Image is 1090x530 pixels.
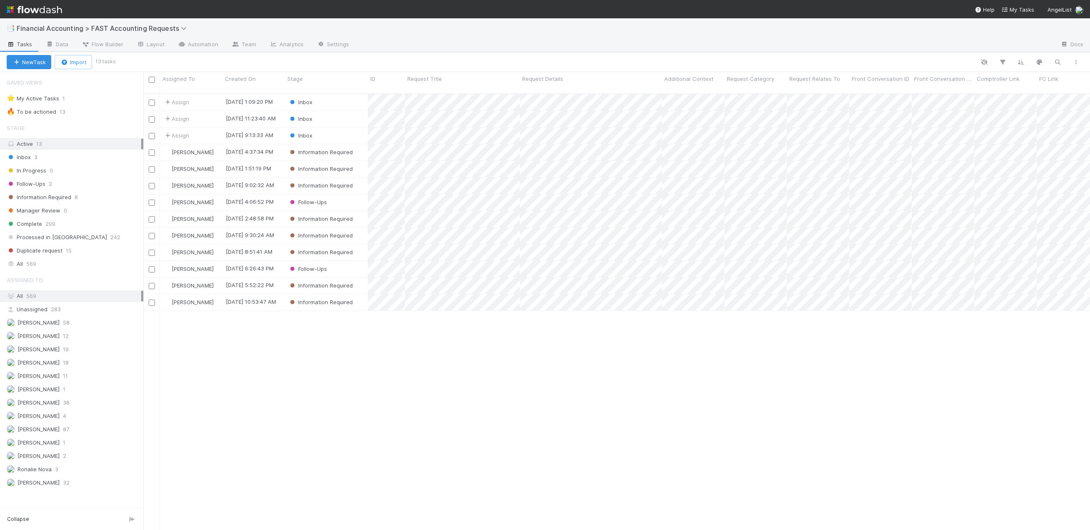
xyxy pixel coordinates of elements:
div: [DATE] 11:23:40 AM [226,114,276,122]
a: Data [39,38,75,52]
img: avatar_c0d2ec3f-77e2-40ea-8107-ee7bdb5edede.png [7,425,15,433]
img: avatar_e5ec2f5b-afc7-4357-8cf1-2139873d70b1.png [164,282,170,289]
div: Information Required [288,231,353,240]
div: [DATE] 4:37:34 PM [226,147,273,156]
span: [PERSON_NAME] [172,215,214,222]
div: Assign [163,131,189,140]
div: My Active Tasks [7,93,59,104]
input: Toggle Row Selected [149,183,155,189]
div: [DATE] 10:53:47 AM [226,297,276,306]
div: Information Required [288,165,353,173]
div: Assign [163,98,189,106]
div: Inbox [288,131,312,140]
span: 38 [63,397,70,408]
span: 8 [75,192,78,202]
div: Help [975,5,995,14]
span: 15 [66,245,72,256]
img: avatar_c7c7de23-09de-42ad-8e02-7981c37ee075.png [7,345,15,353]
span: Assigned To [7,272,43,288]
span: Duplicate request [7,245,62,256]
div: Information Required [288,281,353,290]
div: [PERSON_NAME] [163,248,214,256]
input: Toggle Row Selected [149,216,155,222]
span: Follow-Ups [288,265,327,272]
img: avatar_0d9988fd-9a15-4cc7-ad96-88feab9e0fa9.png [7,465,15,473]
div: [DATE] 5:52:22 PM [226,281,274,289]
span: 1 [63,384,65,395]
input: Toggle Row Selected [149,250,155,256]
span: Assign [163,115,189,123]
span: [PERSON_NAME] [172,199,214,205]
input: Toggle Row Selected [149,300,155,306]
span: Tasks [7,40,32,48]
img: avatar_8d06466b-a936-4205-8f52-b0cc03e2a179.png [164,265,170,272]
div: Follow-Ups [288,198,327,206]
span: [PERSON_NAME] [172,149,214,155]
span: 569 [26,292,36,299]
span: 🔥 [7,108,15,115]
input: Toggle Row Selected [149,266,155,272]
span: Inbox [7,152,31,162]
span: [PERSON_NAME] [17,359,60,366]
button: NewTask [7,55,51,69]
span: 13 [36,140,42,147]
img: avatar_d89a0a80-047e-40c9-bdc2-a2d44e645fd3.png [7,452,15,460]
span: [PERSON_NAME] [172,282,214,289]
span: [PERSON_NAME] [17,386,60,392]
span: In Progress [7,165,46,176]
span: 3 [34,152,37,162]
div: [PERSON_NAME] [163,231,214,240]
span: [PERSON_NAME] [17,412,60,419]
span: Inbox [288,99,312,105]
span: Collapse [7,515,29,523]
div: [DATE] 1:09:20 PM [226,97,273,106]
span: [PERSON_NAME] [172,182,214,189]
span: Information Required [288,215,353,222]
a: Automation [171,38,225,52]
span: Information Required [288,282,353,289]
img: avatar_fee1282a-8af6-4c79-b7c7-bf2cfad99775.png [164,165,170,172]
span: 299 [45,219,55,229]
img: logo-inverted-e16ddd16eac7371096b0.svg [7,2,62,17]
input: Toggle Row Selected [149,133,155,139]
span: Information Required [288,232,353,239]
div: [DATE] 9:13:33 AM [226,131,273,139]
a: Settings [310,38,356,52]
a: Analytics [263,38,310,52]
span: Inbox [288,132,312,139]
span: Stage [287,75,303,83]
div: [PERSON_NAME] [163,281,214,290]
img: avatar_c7c7de23-09de-42ad-8e02-7981c37ee075.png [164,215,170,222]
span: [PERSON_NAME] [172,165,214,172]
span: Manager Review [7,205,60,216]
div: All [7,291,141,301]
input: Toggle Row Selected [149,283,155,289]
a: Team [225,38,263,52]
span: Front Conversation Link [914,75,972,83]
a: My Tasks [1001,5,1034,14]
img: avatar_fee1282a-8af6-4c79-b7c7-bf2cfad99775.png [164,182,170,189]
span: Front Conversation ID [852,75,909,83]
span: 58 [63,317,70,328]
span: Created On [225,75,256,83]
span: Information Required [288,249,353,255]
img: avatar_d7f67417-030a-43ce-a3ce-a315a3ccfd08.png [7,385,15,393]
span: Request Title [407,75,442,83]
span: [PERSON_NAME] [172,299,214,305]
div: Information Required [288,298,353,306]
div: [PERSON_NAME] [163,298,214,306]
span: Complete [7,219,42,229]
img: avatar_e5ec2f5b-afc7-4357-8cf1-2139873d70b1.png [164,232,170,239]
span: 87 [63,424,69,435]
input: Toggle All Rows Selected [149,77,155,83]
span: 283 [51,304,61,315]
img: avatar_574f8970-b283-40ff-a3d7-26909d9947cc.png [7,412,15,420]
span: 18 [63,357,69,368]
div: Information Required [288,181,353,190]
span: 0 [50,165,53,176]
img: avatar_705f3a58-2659-4f93-91ad-7a5be837418b.png [7,372,15,380]
span: [PERSON_NAME] [172,265,214,272]
span: [PERSON_NAME] [17,319,60,326]
div: Unassigned [7,304,141,315]
div: Inbox [288,98,312,106]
